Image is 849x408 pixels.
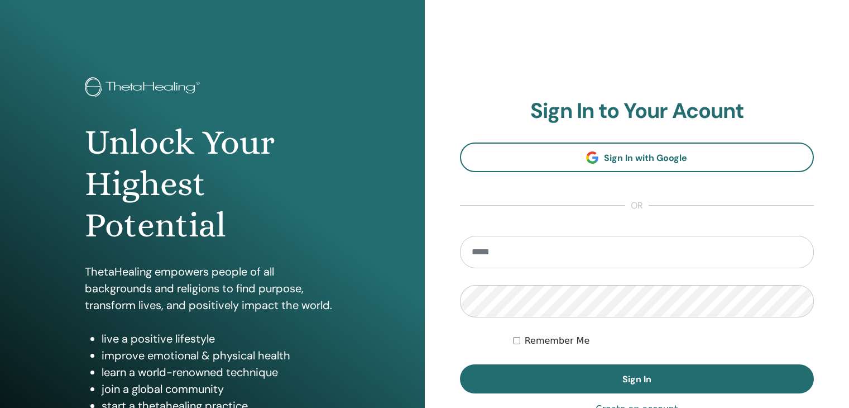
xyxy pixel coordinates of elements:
label: Remember Me [525,334,590,348]
a: Sign In with Google [460,143,814,172]
h2: Sign In to Your Acount [460,98,814,124]
span: Sign In with Google [604,152,687,164]
p: ThetaHealing empowers people of all backgrounds and religions to find purpose, transform lives, a... [85,263,340,314]
span: or [625,199,649,212]
li: learn a world-renowned technique [102,364,340,381]
li: join a global community [102,381,340,397]
h1: Unlock Your Highest Potential [85,122,340,246]
button: Sign In [460,364,814,393]
li: improve emotional & physical health [102,347,340,364]
div: Keep me authenticated indefinitely or until I manually logout [513,334,814,348]
li: live a positive lifestyle [102,330,340,347]
span: Sign In [622,373,651,385]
